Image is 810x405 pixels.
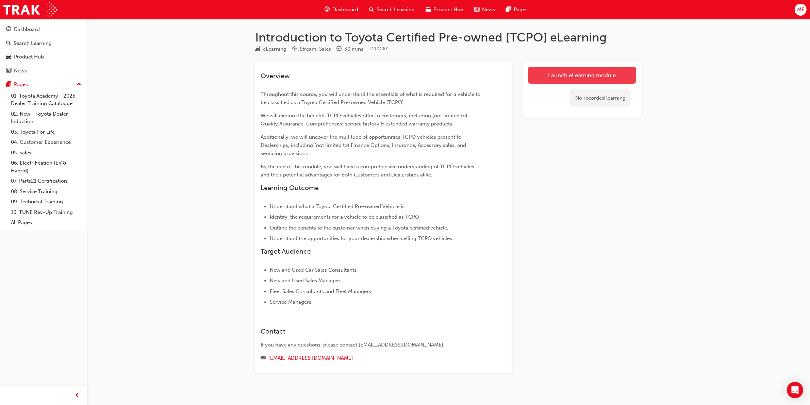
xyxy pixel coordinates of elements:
[528,67,636,84] a: Launch eLearning module
[6,54,11,60] span: car-icon
[3,22,84,78] button: DashboardSearch LearningProduct HubNews
[270,299,313,305] span: Service Managers,
[261,327,482,335] h3: Contact
[8,176,84,186] a: 07. Parts21 Certification
[325,5,330,14] span: guage-icon
[787,382,803,398] div: Open Intercom Messenger
[3,78,84,91] button: Pages
[14,39,52,47] div: Search Learning
[14,81,28,88] div: Pages
[8,217,84,228] a: All Pages
[14,53,44,61] div: Product Hub
[270,288,371,294] span: Fleet Sales Consultants and Fleet Managers
[261,164,476,178] span: By the end of this module, you will have a comprehensive understanding of TCPO vehicles and their...
[570,89,631,107] div: No recorded learning
[319,3,364,17] a: guage-iconDashboard
[292,46,297,52] span: target-icon
[14,67,27,75] div: News
[270,277,342,284] span: New and Used Sales Managers
[270,225,448,231] span: Outline the benefits to the customer when buying a Toyota certified vehicle.
[8,148,84,158] a: 05. Sales
[332,6,358,14] span: Dashboard
[270,267,358,273] span: New and Used Car Sales Consultants,
[377,6,415,14] span: Search Learning
[369,5,374,14] span: search-icon
[500,3,533,17] a: pages-iconPages
[261,113,469,127] span: We will explore the benefits TCPO vehicles offer to customers, including (not limited to) Quality...
[8,186,84,197] a: 08. Service Training
[3,51,84,63] a: Product Hub
[270,235,452,241] span: Understand the opportunities for your dealership when selling TCPO vehicles
[270,203,404,209] span: Understand what a Toyota Certified Pre-owned Vehicle is
[261,341,482,349] div: If you have any questions, please contact [EMAIL_ADDRESS][DOMAIN_NAME].
[8,158,84,176] a: 06. Electrification (EV & Hybrid)
[797,6,804,14] span: MF
[482,6,495,14] span: News
[3,65,84,77] a: News
[6,68,11,74] span: news-icon
[261,355,266,361] span: email-icon
[75,391,80,400] span: prev-icon
[795,4,807,16] button: MF
[255,46,260,52] span: learningResourceType_ELEARNING-icon
[336,45,363,53] div: Duration
[255,45,286,53] div: Type
[469,3,500,17] a: news-iconNews
[255,30,642,45] h1: Introduction to Toyota Certified Pre-owned [TCPO] eLearning
[433,6,463,14] span: Product Hub
[261,184,319,192] span: Learning Outcome
[8,91,84,109] a: 01. Toyota Academy - 2025 Dealer Training Catalogue
[506,5,511,14] span: pages-icon
[261,72,290,80] span: Overview
[261,134,467,156] span: Additionally, we will uncover the multitude of opportunities TCPO vehicles present to Dealerships...
[14,26,40,33] div: Dashboard
[8,207,84,218] a: 10. TUNE Rev-Up Training
[420,3,469,17] a: car-iconProduct Hub
[474,5,479,14] span: news-icon
[514,6,528,14] span: Pages
[3,37,84,50] a: Search Learning
[261,91,482,105] span: Throughout this course, you will understand the essentials of what is required for a vehicle to b...
[8,197,84,207] a: 09. Technical Training
[369,46,389,52] span: Learning resource code
[300,45,331,53] div: Stream: Sales
[261,354,482,362] div: Email
[8,109,84,127] a: 02. New - Toyota Dealer Induction
[263,45,286,53] div: eLearning
[3,2,57,17] img: Trak
[292,45,331,53] div: Stream
[8,127,84,137] a: 03. Toyota For Life
[8,137,84,148] a: 04. Customer Experience
[364,3,420,17] a: search-iconSearch Learning
[426,5,431,14] span: car-icon
[270,214,419,220] span: Identify the requirements for a vehicle to be classified as TCPO
[344,45,363,53] div: 30 mins
[268,355,353,361] a: [EMAIL_ADDRESS][DOMAIN_NAME]
[6,40,11,47] span: search-icon
[77,80,81,89] span: up-icon
[336,46,342,52] span: clock-icon
[261,248,311,255] span: Target Audience
[6,82,11,88] span: pages-icon
[3,23,84,36] a: Dashboard
[6,27,11,33] span: guage-icon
